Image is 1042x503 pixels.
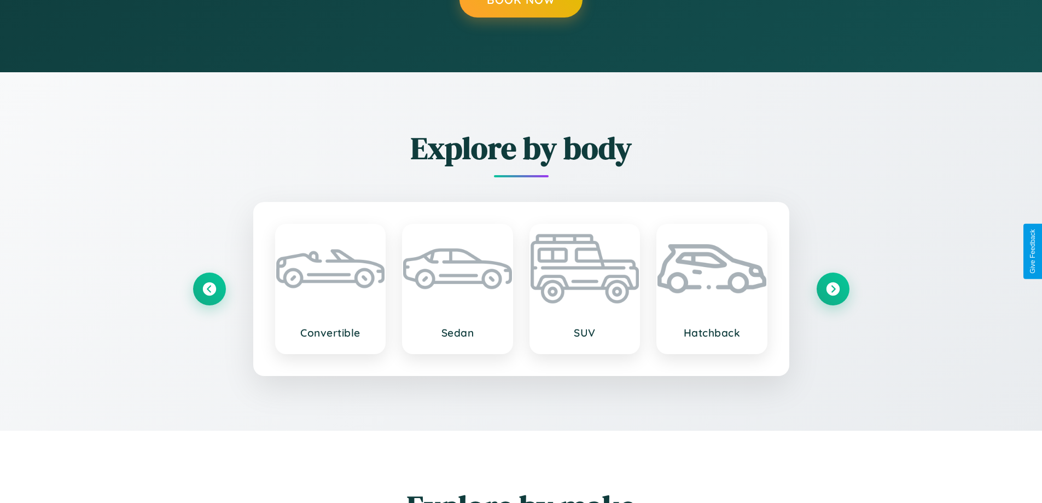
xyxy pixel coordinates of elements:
[414,326,501,339] h3: Sedan
[1029,229,1037,274] div: Give Feedback
[668,326,755,339] h3: Hatchback
[193,127,849,169] h2: Explore by body
[542,326,628,339] h3: SUV
[287,326,374,339] h3: Convertible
